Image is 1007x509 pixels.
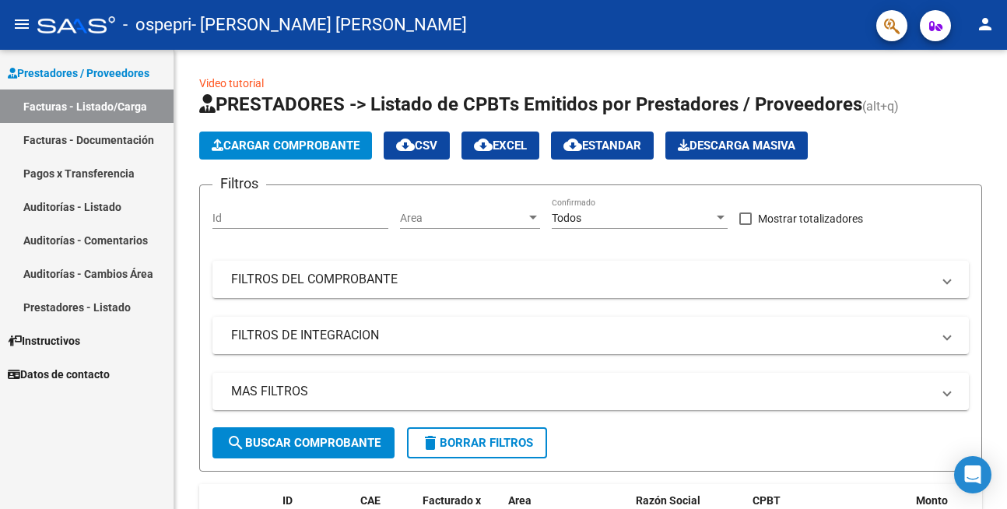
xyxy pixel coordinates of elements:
[665,132,808,160] button: Descarga Masiva
[862,99,899,114] span: (alt+q)
[191,8,467,42] span: - [PERSON_NAME] [PERSON_NAME]
[226,436,381,450] span: Buscar Comprobante
[8,65,149,82] span: Prestadores / Proveedores
[212,139,360,153] span: Cargar Comprobante
[916,494,948,507] span: Monto
[421,434,440,452] mat-icon: delete
[665,132,808,160] app-download-masive: Descarga masiva de comprobantes (adjuntos)
[231,383,932,400] mat-panel-title: MAS FILTROS
[474,135,493,154] mat-icon: cloud_download
[212,317,969,354] mat-expansion-panel-header: FILTROS DE INTEGRACION
[226,434,245,452] mat-icon: search
[563,135,582,154] mat-icon: cloud_download
[563,139,641,153] span: Estandar
[212,261,969,298] mat-expansion-panel-header: FILTROS DEL COMPROBANTE
[384,132,450,160] button: CSV
[8,332,80,349] span: Instructivos
[461,132,539,160] button: EXCEL
[753,494,781,507] span: CPBT
[8,366,110,383] span: Datos de contacto
[212,173,266,195] h3: Filtros
[551,132,654,160] button: Estandar
[231,327,932,344] mat-panel-title: FILTROS DE INTEGRACION
[199,93,862,115] span: PRESTADORES -> Listado de CPBTs Emitidos por Prestadores / Proveedores
[396,135,415,154] mat-icon: cloud_download
[678,139,795,153] span: Descarga Masiva
[212,373,969,410] mat-expansion-panel-header: MAS FILTROS
[212,427,395,458] button: Buscar Comprobante
[954,456,991,493] div: Open Intercom Messenger
[976,15,995,33] mat-icon: person
[552,212,581,224] span: Todos
[407,427,547,458] button: Borrar Filtros
[282,494,293,507] span: ID
[474,139,527,153] span: EXCEL
[360,494,381,507] span: CAE
[199,77,264,90] a: Video tutorial
[12,15,31,33] mat-icon: menu
[508,494,532,507] span: Area
[758,209,863,228] span: Mostrar totalizadores
[400,212,526,225] span: Area
[421,436,533,450] span: Borrar Filtros
[123,8,191,42] span: - ospepri
[636,494,700,507] span: Razón Social
[199,132,372,160] button: Cargar Comprobante
[396,139,437,153] span: CSV
[231,271,932,288] mat-panel-title: FILTROS DEL COMPROBANTE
